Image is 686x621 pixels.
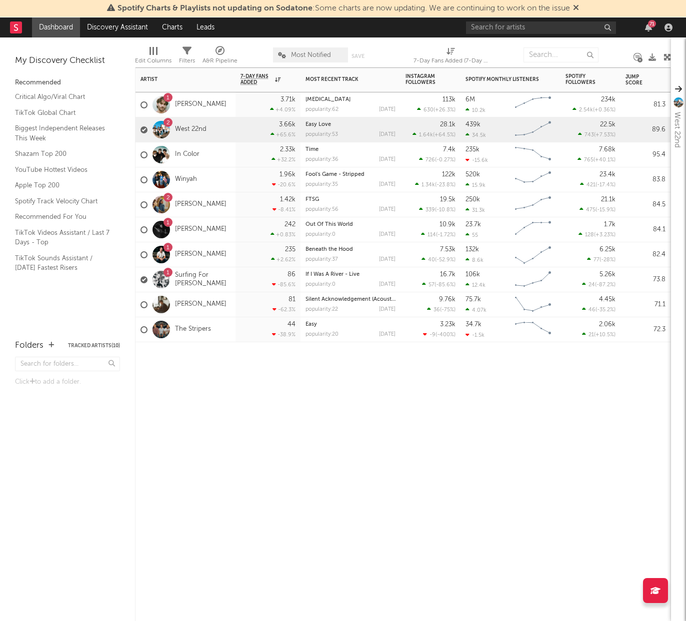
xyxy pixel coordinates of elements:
[15,77,120,89] div: Recommended
[595,132,614,138] span: +7.53 %
[202,55,237,67] div: A&R Pipeline
[305,282,335,287] div: popularity: 0
[379,257,395,262] div: [DATE]
[625,174,665,186] div: 83.8
[599,296,615,303] div: 4.45k
[582,281,615,288] div: ( )
[305,197,319,202] a: FTSG
[423,107,433,113] span: 630
[284,221,295,228] div: 242
[595,332,614,338] span: +10.5 %
[440,196,455,203] div: 19.5k
[270,106,295,113] div: +4.09 %
[415,181,455,188] div: ( )
[595,232,614,238] span: +3.23 %
[465,207,485,213] div: 31.3k
[305,322,395,327] div: Easy
[419,132,433,138] span: 1.64k
[305,97,350,102] a: [MEDICAL_DATA]
[379,207,395,212] div: [DATE]
[272,306,295,313] div: -62.3 %
[565,73,600,85] div: Spotify Followers
[625,99,665,111] div: 81.3
[601,96,615,103] div: 234k
[465,232,478,238] div: 55
[599,146,615,153] div: 7.68k
[117,4,570,12] span: : Some charts are now updating. We are continuing to work on the issue
[465,332,484,338] div: -1.5k
[379,232,395,237] div: [DATE]
[279,121,295,128] div: 3.66k
[305,272,359,277] a: If I Was A River - Live
[604,221,615,228] div: 1.7k
[412,131,455,138] div: ( )
[15,180,110,191] a: Apple Top 200
[405,73,440,85] div: Instagram Followers
[32,17,80,37] a: Dashboard
[645,23,652,31] button: 71
[601,196,615,203] div: 21.1k
[279,171,295,178] div: 1.96k
[582,306,615,313] div: ( )
[440,271,455,278] div: 16.7k
[379,182,395,187] div: [DATE]
[427,232,436,238] span: 114
[305,107,338,112] div: popularity: 62
[272,281,295,288] div: -85.6 %
[579,107,593,113] span: 2.54k
[593,257,599,263] span: 77
[305,147,395,152] div: Time
[510,192,555,217] svg: Chart title
[305,307,338,312] div: popularity: 22
[434,132,454,138] span: +64.5 %
[417,106,455,113] div: ( )
[427,306,455,313] div: ( )
[599,271,615,278] div: 5.26k
[419,156,455,163] div: ( )
[179,55,195,67] div: Filters
[272,206,295,213] div: -8.41 %
[175,150,199,159] a: In Color
[379,132,395,137] div: [DATE]
[305,122,395,127] div: Easy Love
[288,296,295,303] div: 81
[465,246,479,253] div: 132k
[580,181,615,188] div: ( )
[435,107,454,113] span: +26.3 %
[465,221,481,228] div: 23.7k
[305,182,338,187] div: popularity: 35
[425,157,435,163] span: 726
[305,332,338,337] div: popularity: 20
[175,271,230,288] a: Surfing For [PERSON_NAME]
[287,321,295,328] div: 44
[305,297,397,302] a: Silent Acknowledgement (Acoustic)
[510,217,555,242] svg: Chart title
[305,157,338,162] div: popularity: 36
[465,282,485,288] div: 12.4k
[510,167,555,192] svg: Chart title
[379,107,395,112] div: [DATE]
[465,107,485,113] div: 10.2k
[419,206,455,213] div: ( )
[465,321,481,328] div: 34.7k
[15,227,110,248] a: TikTok Videos Assistant / Last 7 Days - Top
[440,321,455,328] div: 3.23k
[305,97,395,102] div: Black Lung
[578,231,615,238] div: ( )
[175,300,226,309] a: [PERSON_NAME]
[291,52,331,58] span: Most Notified
[465,121,480,128] div: 439k
[15,376,120,388] div: Click to add a folder.
[379,157,395,162] div: [DATE]
[189,17,221,37] a: Leads
[597,182,614,188] span: -17.4 %
[436,182,454,188] span: -23.8 %
[271,156,295,163] div: +32.2 %
[433,307,440,313] span: 36
[625,124,665,136] div: 89.6
[625,249,665,261] div: 82.4
[135,42,171,71] div: Edit Columns
[179,42,195,71] div: Filters
[175,175,197,184] a: Winyah
[421,231,455,238] div: ( )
